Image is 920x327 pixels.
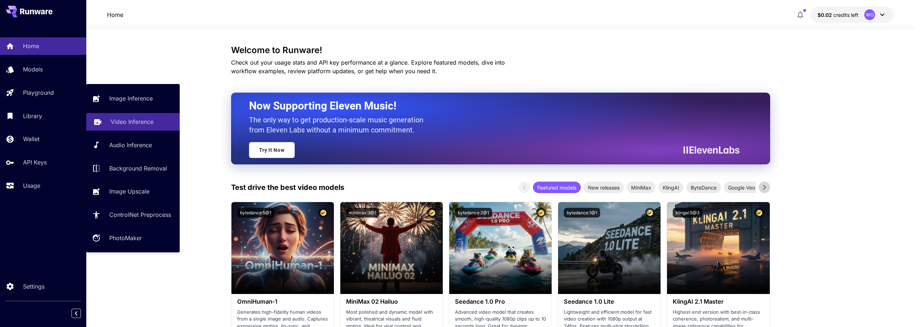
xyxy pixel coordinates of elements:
p: Library [23,112,42,120]
button: bytedance:5@1 [237,208,274,218]
button: minimax:3@1 [346,208,379,218]
p: Image Upscale [109,187,149,196]
button: bytedance:1@1 [564,208,600,218]
a: Image Upscale [86,183,180,200]
a: Image Inference [86,90,180,107]
p: The only way to get production-scale music generation from Eleven Labs without a minimum commitment. [249,115,429,135]
a: Background Removal [86,159,180,177]
button: Certified Model – Vetted for best performance and includes a commercial license. [645,208,655,218]
button: Collapse sidebar [72,309,81,318]
p: PhotoMaker [109,234,142,242]
h3: Welcome to Runware! [231,45,770,55]
p: Background Removal [109,164,167,173]
a: ControlNet Preprocess [86,206,180,224]
p: Home [107,10,123,19]
img: alt [558,202,661,294]
p: Settings [23,282,45,291]
p: Video Inference [111,117,153,126]
img: alt [449,202,552,294]
a: Video Inference [86,113,180,131]
button: Certified Model – Vetted for best performance and includes a commercial license. [427,208,437,218]
button: Certified Model – Vetted for best performance and includes a commercial license. [318,208,328,218]
div: Collapse sidebar [77,307,86,320]
a: PhotoMaker [86,229,180,247]
span: MiniMax [627,184,655,191]
p: ControlNet Preprocess [109,210,171,219]
span: credits left [833,12,859,18]
span: ByteDance [686,184,721,191]
p: Playground [23,88,54,97]
h2: Now Supporting Eleven Music! [249,99,734,113]
p: Home [23,42,39,50]
nav: breadcrumb [107,10,123,19]
h3: MiniMax 02 Hailuo [346,298,437,305]
button: $0.01747 [810,6,894,23]
p: Usage [23,181,40,190]
h3: KlingAI 2.1 Master [673,298,764,305]
button: Certified Model – Vetted for best performance and includes a commercial license. [536,208,546,218]
span: $0.02 [818,12,833,18]
span: Check out your usage stats and API key performance at a glance. Explore featured models, dive int... [231,59,505,75]
div: $0.01747 [818,11,859,19]
h3: Seedance 1.0 Pro [455,298,546,305]
p: Image Inference [109,94,153,103]
img: alt [667,202,769,294]
button: bytedance:2@1 [455,208,492,218]
p: Audio Inference [109,141,152,149]
a: Audio Inference [86,136,180,154]
p: Wallet [23,135,40,143]
p: Models [23,65,43,74]
span: KlingAI [658,184,684,191]
button: Certified Model – Vetted for best performance and includes a commercial license. [754,208,764,218]
h3: Seedance 1.0 Lite [564,298,655,305]
button: klingai:5@3 [673,208,702,218]
p: API Keys [23,158,47,167]
div: WG [864,9,875,20]
span: New releases [584,184,624,191]
img: alt [340,202,443,294]
span: Google Veo [724,184,759,191]
h3: OmniHuman‑1 [237,298,328,305]
a: Try It Now [249,142,295,158]
p: Test drive the best video models [231,182,344,193]
img: alt [231,202,334,294]
span: Featured models [533,184,581,191]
